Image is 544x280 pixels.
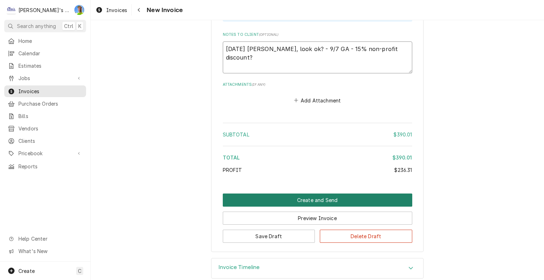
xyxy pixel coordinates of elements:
button: Navigate back [133,4,144,16]
div: GA [74,5,84,15]
div: Clay's Refrigeration's Avatar [6,5,16,15]
span: $236.31 [394,167,412,173]
div: C [6,5,16,15]
span: Search anything [17,22,56,30]
button: Create and Send [223,194,412,207]
a: Purchase Orders [4,98,86,110]
span: ( if any ) [252,83,265,86]
div: Subtotal [223,131,412,138]
button: Add Attachment [293,95,342,105]
a: Invoices [4,85,86,97]
a: Go to Jobs [4,72,86,84]
span: New Invoice [144,5,183,15]
span: ( optional ) [259,33,279,37]
span: C [78,267,81,275]
button: Delete Draft [320,230,412,243]
span: Profit [223,167,242,173]
span: Vendors [18,125,83,132]
div: Total [223,154,412,161]
button: Search anythingCtrlK [4,20,86,32]
a: Calendar [4,47,86,59]
a: Go to Help Center [4,233,86,245]
span: Purchase Orders [18,100,83,107]
span: What's New [18,247,82,255]
a: Bills [4,110,86,122]
div: Attachments [223,82,412,105]
a: Go to Pricebook [4,147,86,159]
div: Notes to Client [223,32,412,73]
span: Subtotal [223,131,249,138]
button: Preview Invoice [223,212,412,225]
div: $390.01 [392,154,412,161]
a: Clients [4,135,86,147]
label: Notes to Client [223,32,412,38]
span: Reports [18,163,83,170]
div: Profit [223,166,412,174]
div: Button Group Row [223,207,412,225]
span: Home [18,37,83,45]
span: Invoices [106,6,127,14]
button: Save Draft [223,230,315,243]
div: Button Group [223,194,412,243]
span: K [78,22,81,30]
a: Invoices [93,4,130,16]
div: Greg Austin's Avatar [74,5,84,15]
a: Reports [4,161,86,172]
span: Bills [18,112,83,120]
textarea: [DATE] [PERSON_NAME], look ok? - 9/7 GA - 15% non-profit discount? [223,41,412,73]
h3: Invoice Timeline [219,264,260,271]
div: Button Group Row [223,194,412,207]
span: Calendar [18,50,83,57]
span: Invoices [18,88,83,95]
div: Accordion Header [211,258,423,278]
label: Attachments [223,82,412,88]
div: Amount Summary [223,120,412,179]
span: Create [18,268,35,274]
span: Help Center [18,235,82,242]
a: Estimates [4,60,86,72]
button: Accordion Details Expand Trigger [211,258,423,278]
div: Button Group Row [223,225,412,243]
span: Jobs [18,74,72,82]
div: [PERSON_NAME]'s Refrigeration [18,6,70,14]
a: Go to What's New [4,245,86,257]
div: $390.01 [393,131,412,138]
span: Ctrl [64,22,73,30]
span: Total [223,155,240,161]
span: Clients [18,137,83,145]
a: Home [4,35,86,47]
span: Pricebook [18,150,72,157]
div: Invoice Timeline [211,258,424,279]
a: Vendors [4,123,86,134]
span: Estimates [18,62,83,69]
